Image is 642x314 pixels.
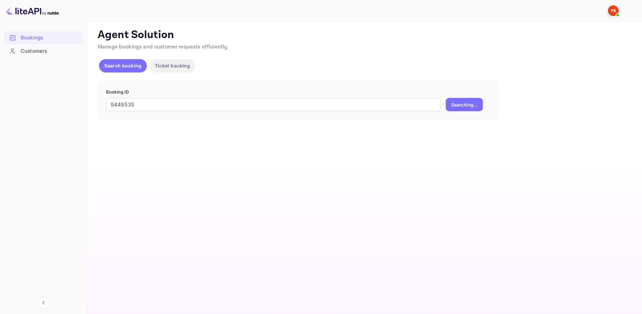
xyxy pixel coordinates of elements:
button: Searching... [446,98,483,111]
div: Bookings [21,34,79,42]
input: Enter Booking ID (e.g., 63782194) [106,98,440,111]
img: LiteAPI logo [5,5,59,16]
a: Bookings [4,31,83,44]
p: Search booking [104,62,141,69]
a: Customers [4,45,83,57]
span: Manage bookings and customer requests efficiently. [98,43,229,50]
p: Ticket tracking [155,62,190,69]
button: Collapse navigation [37,297,49,309]
p: Agent Solution [98,28,630,42]
div: Customers [21,47,79,55]
img: Yandex Support [608,5,619,16]
div: Customers [4,45,83,58]
p: Booking ID [106,89,491,96]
